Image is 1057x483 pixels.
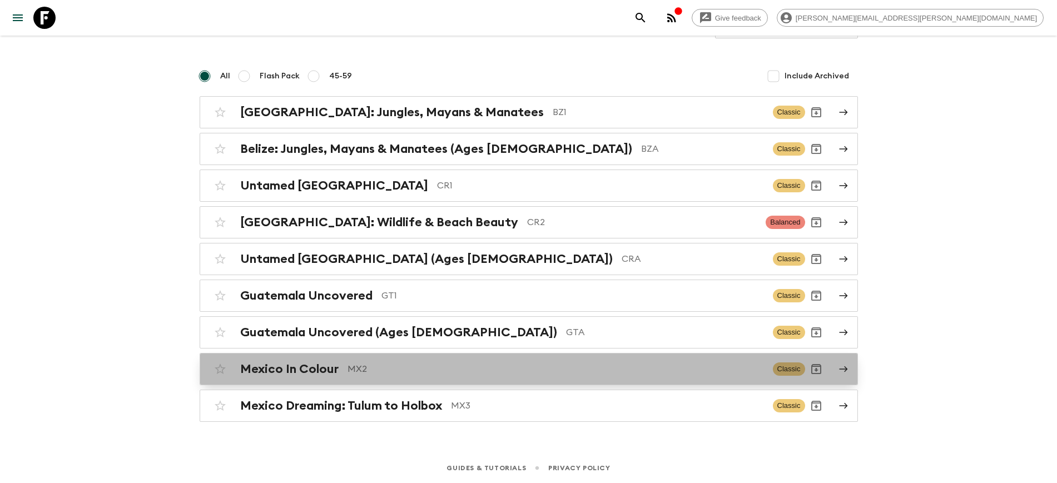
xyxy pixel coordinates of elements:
[773,399,805,412] span: Classic
[240,178,428,193] h2: Untamed [GEOGRAPHIC_DATA]
[240,325,557,340] h2: Guatemala Uncovered (Ages [DEMOGRAPHIC_DATA])
[773,289,805,302] span: Classic
[240,362,339,376] h2: Mexico In Colour
[240,252,613,266] h2: Untamed [GEOGRAPHIC_DATA] (Ages [DEMOGRAPHIC_DATA])
[641,142,764,156] p: BZA
[773,326,805,339] span: Classic
[348,362,764,376] p: MX2
[805,321,827,343] button: Archive
[548,462,610,474] a: Privacy Policy
[805,358,827,380] button: Archive
[240,399,442,413] h2: Mexico Dreaming: Tulum to Holbox
[773,179,805,192] span: Classic
[790,14,1043,22] span: [PERSON_NAME][EMAIL_ADDRESS][PERSON_NAME][DOMAIN_NAME]
[805,138,827,160] button: Archive
[200,280,858,312] a: Guatemala UncoveredGT1ClassicArchive
[200,96,858,128] a: [GEOGRAPHIC_DATA]: Jungles, Mayans & ManateesBZ1ClassicArchive
[527,216,757,229] p: CR2
[777,9,1044,27] div: [PERSON_NAME][EMAIL_ADDRESS][PERSON_NAME][DOMAIN_NAME]
[200,133,858,165] a: Belize: Jungles, Mayans & Manatees (Ages [DEMOGRAPHIC_DATA])BZAClassicArchive
[240,105,544,119] h2: [GEOGRAPHIC_DATA]: Jungles, Mayans & Manatees
[629,7,652,29] button: search adventures
[446,462,526,474] a: Guides & Tutorials
[805,248,827,270] button: Archive
[220,71,230,82] span: All
[240,288,373,303] h2: Guatemala Uncovered
[381,289,764,302] p: GT1
[805,211,827,233] button: Archive
[805,175,827,197] button: Archive
[773,142,805,156] span: Classic
[773,252,805,266] span: Classic
[7,7,29,29] button: menu
[709,14,767,22] span: Give feedback
[200,390,858,422] a: Mexico Dreaming: Tulum to HolboxMX3ClassicArchive
[200,206,858,238] a: [GEOGRAPHIC_DATA]: Wildlife & Beach BeautyCR2BalancedArchive
[622,252,764,266] p: CRA
[766,216,805,229] span: Balanced
[437,179,764,192] p: CR1
[773,362,805,376] span: Classic
[566,326,764,339] p: GTA
[200,170,858,202] a: Untamed [GEOGRAPHIC_DATA]CR1ClassicArchive
[240,215,518,230] h2: [GEOGRAPHIC_DATA]: Wildlife & Beach Beauty
[805,395,827,417] button: Archive
[785,71,849,82] span: Include Archived
[260,71,300,82] span: Flash Pack
[805,285,827,307] button: Archive
[200,353,858,385] a: Mexico In ColourMX2ClassicArchive
[200,316,858,348] a: Guatemala Uncovered (Ages [DEMOGRAPHIC_DATA])GTAClassicArchive
[805,101,827,123] button: Archive
[773,106,805,119] span: Classic
[553,106,764,119] p: BZ1
[329,71,352,82] span: 45-59
[240,142,632,156] h2: Belize: Jungles, Mayans & Manatees (Ages [DEMOGRAPHIC_DATA])
[451,399,764,412] p: MX3
[200,243,858,275] a: Untamed [GEOGRAPHIC_DATA] (Ages [DEMOGRAPHIC_DATA])CRAClassicArchive
[692,9,768,27] a: Give feedback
